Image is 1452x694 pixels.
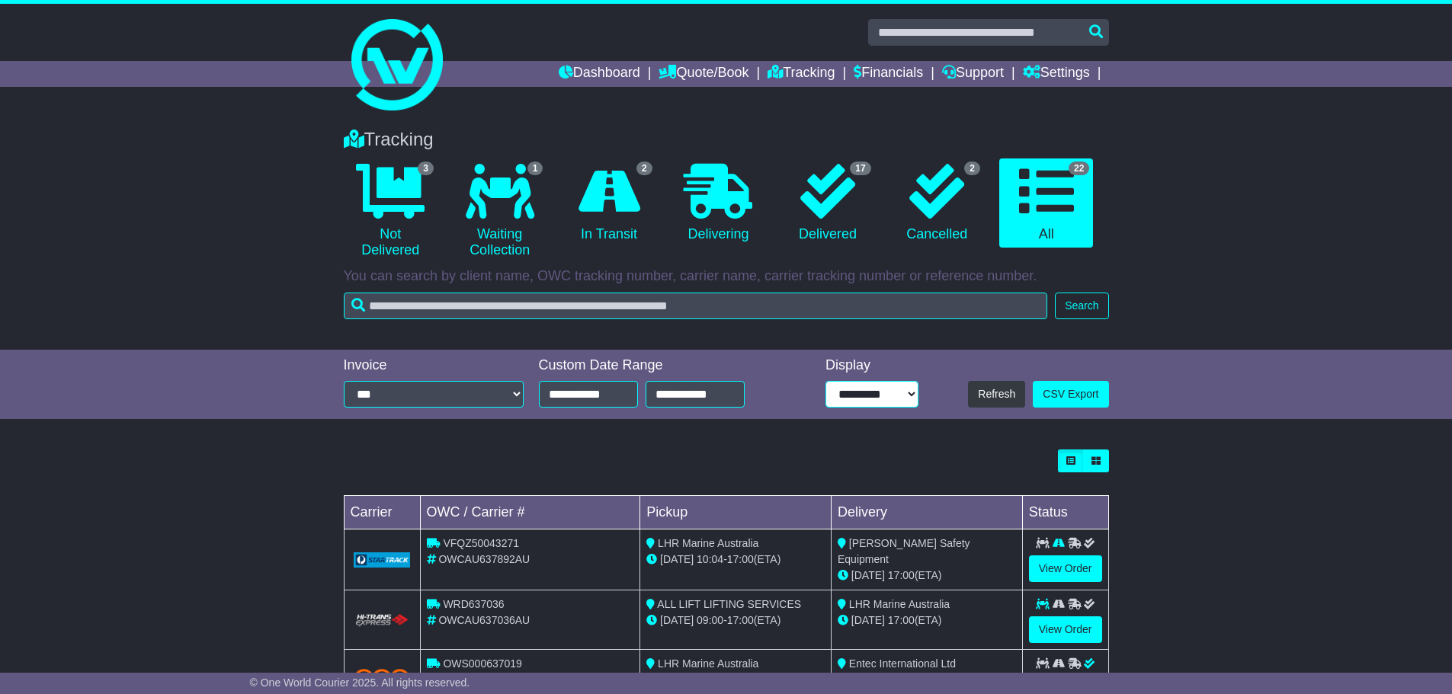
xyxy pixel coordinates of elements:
a: 17 Delivered [780,158,874,248]
span: [DATE] [660,614,694,626]
span: 17 [850,162,870,175]
div: (ETA) [838,568,1016,584]
a: Delivering [672,158,765,248]
td: OWC / Carrier # [420,496,640,529]
span: VFQZ50043271 [443,537,519,549]
div: Display [825,357,918,374]
div: (ETA) [838,612,1016,628]
a: 2 In Transit [562,158,655,248]
span: LHR Marine Australia [849,598,950,610]
span: © One World Courier 2025. All rights reserved. [250,676,470,689]
div: Custom Date Range [539,357,784,374]
div: - (ETA) [646,612,825,628]
span: 17:00 [888,614,915,626]
span: 17:00 [888,569,915,581]
span: 1 [527,162,543,175]
a: 1 Waiting Collection [453,158,547,264]
button: Refresh [968,381,1025,408]
span: [DATE] [660,553,694,565]
span: 2 [964,162,980,175]
span: ALL LIFT LIFTING SERVICES [657,598,801,610]
a: 2 Cancelled [890,158,984,248]
span: LHR Marine Australia [658,657,758,670]
a: Support [942,61,1004,87]
td: Carrier [344,496,420,529]
button: Search [1055,293,1108,319]
td: Status [1022,496,1108,529]
div: - (ETA) [646,552,825,568]
a: Quote/Book [659,61,748,87]
p: You can search by client name, OWC tracking number, carrier name, carrier tracking number or refe... [344,268,1109,285]
span: Entec International Ltd [849,657,956,670]
div: Invoice [344,357,524,374]
div: Tracking [336,129,1117,151]
a: View Order [1029,616,1102,643]
span: 09:00 [697,614,723,626]
a: Dashboard [559,61,640,87]
img: GetCarrierServiceLogo [354,552,411,568]
a: CSV Export [1033,381,1108,408]
span: LHR Marine Australia [658,537,758,549]
span: [DATE] [851,569,885,581]
span: OWCAU637036AU [438,614,530,626]
img: HiTrans.png [354,613,411,628]
a: Tracking [768,61,835,87]
span: 17:00 [727,614,754,626]
a: Settings [1023,61,1090,87]
td: Pickup [640,496,832,529]
span: OWCAU637892AU [438,553,530,565]
span: 10:04 [697,553,723,565]
span: 22 [1069,162,1089,175]
span: [DATE] [851,614,885,626]
span: 3 [418,162,434,175]
a: 3 Not Delivered [344,158,438,264]
td: Delivery [831,496,1022,529]
span: 2 [636,162,652,175]
a: View Order [1029,555,1102,582]
span: [PERSON_NAME] Safety Equipment [838,537,970,565]
span: 17:00 [727,553,754,565]
span: OWS000637019 [443,657,522,670]
span: WRD637036 [443,598,504,610]
a: 22 All [999,158,1093,248]
a: Financials [854,61,923,87]
img: TNT_Domestic.png [354,669,411,689]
